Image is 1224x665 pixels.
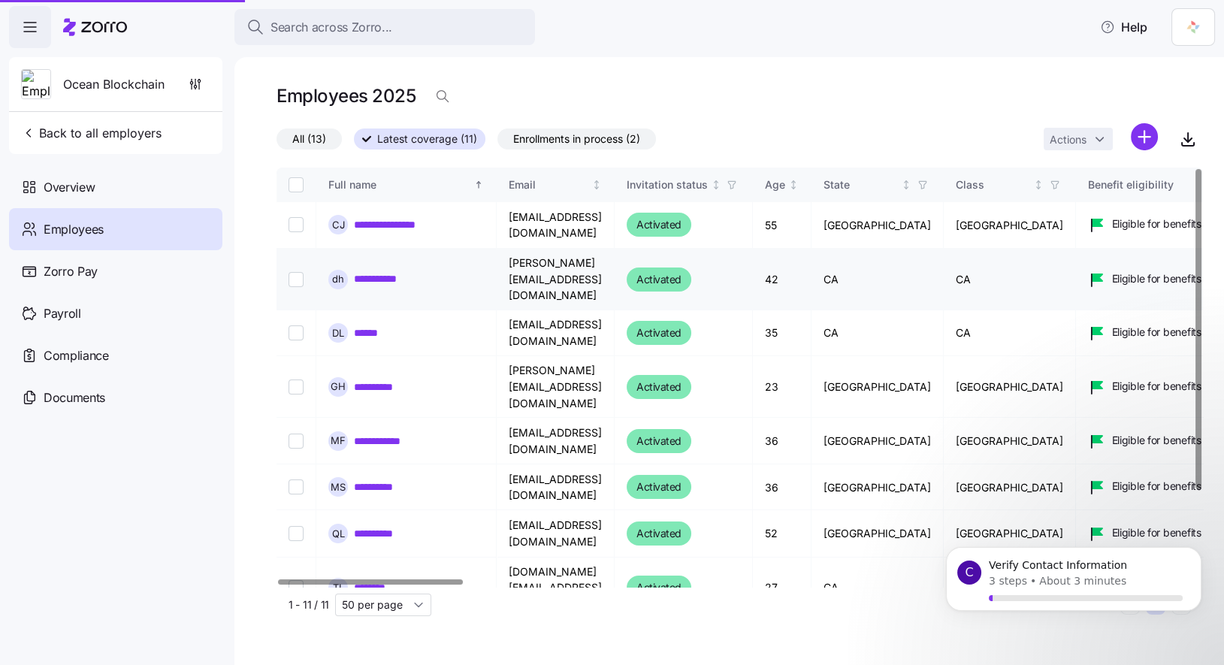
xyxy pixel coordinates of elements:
[1112,271,1201,286] span: Eligible for benefits
[811,510,944,557] td: [GEOGRAPHIC_DATA]
[234,9,535,45] button: Search across Zorro...
[332,220,345,230] span: C J
[636,271,682,289] span: Activated
[289,177,304,192] input: Select all records
[1044,128,1113,150] button: Actions
[289,379,304,394] input: Select record 4
[1112,379,1201,394] span: Eligible for benefits
[292,129,326,149] span: All (13)
[753,464,811,510] td: 36
[811,249,944,310] td: CA
[497,310,615,356] td: [EMAIL_ADDRESS][DOMAIN_NAME]
[1112,525,1201,540] span: Eligible for benefits
[22,70,50,100] img: Employer logo
[44,388,105,407] span: Documents
[63,75,165,94] span: Ocean Blockchain
[636,216,682,234] span: Activated
[497,418,615,464] td: [EMAIL_ADDRESS][DOMAIN_NAME]
[627,177,708,193] div: Invitation status
[923,530,1224,657] iframe: Intercom notifications message
[44,304,81,323] span: Payroll
[1112,325,1201,340] span: Eligible for benefits
[9,334,222,376] a: Compliance
[1050,135,1086,145] span: Actions
[824,177,899,193] div: State
[497,168,615,202] th: EmailNot sorted
[1100,18,1147,36] span: Help
[1131,123,1158,150] svg: add icon
[956,177,1031,193] div: Class
[811,558,944,619] td: CA
[591,180,602,190] div: Not sorted
[44,178,95,197] span: Overview
[811,356,944,418] td: [GEOGRAPHIC_DATA]
[277,84,416,107] h1: Employees 2025
[753,249,811,310] td: 42
[9,208,222,250] a: Employees
[944,310,1076,356] td: CA
[21,124,162,142] span: Back to all employers
[811,202,944,249] td: [GEOGRAPHIC_DATA]
[332,274,344,284] span: d h
[44,220,104,239] span: Employees
[331,382,346,391] span: G H
[497,464,615,510] td: [EMAIL_ADDRESS][DOMAIN_NAME]
[944,356,1076,418] td: [GEOGRAPHIC_DATA]
[332,328,344,338] span: D L
[1088,12,1159,42] button: Help
[811,168,944,202] th: StateNot sorted
[636,324,682,342] span: Activated
[9,376,222,419] a: Documents
[944,418,1076,464] td: [GEOGRAPHIC_DATA]
[636,478,682,496] span: Activated
[497,356,615,418] td: [PERSON_NAME][EMAIL_ADDRESS][DOMAIN_NAME]
[331,436,346,446] span: M F
[497,558,615,619] td: [DOMAIN_NAME][EMAIL_ADDRESS][DOMAIN_NAME]
[513,129,640,149] span: Enrollments in process (2)
[497,510,615,557] td: [EMAIL_ADDRESS][DOMAIN_NAME]
[316,168,497,202] th: Full nameSorted ascending
[332,529,345,539] span: Q L
[473,180,484,190] div: Sorted ascending
[1112,479,1201,494] span: Eligible for benefits
[944,510,1076,557] td: [GEOGRAPHIC_DATA]
[497,249,615,310] td: [PERSON_NAME][EMAIL_ADDRESS][DOMAIN_NAME]
[944,202,1076,249] td: [GEOGRAPHIC_DATA]
[289,325,304,340] input: Select record 3
[331,482,346,492] span: M S
[901,180,911,190] div: Not sorted
[497,202,615,249] td: [EMAIL_ADDRESS][DOMAIN_NAME]
[270,18,392,37] span: Search across Zorro...
[1112,433,1201,448] span: Eligible for benefits
[377,129,477,149] span: Latest coverage (11)
[289,272,304,287] input: Select record 2
[509,177,589,193] div: Email
[811,464,944,510] td: [GEOGRAPHIC_DATA]
[753,202,811,249] td: 55
[15,118,168,148] button: Back to all employers
[1181,15,1205,39] img: 5711ede7-1a95-4d76-b346-8039fc8124a1-1741415864132.png
[753,418,811,464] td: 36
[328,177,471,193] div: Full name
[765,177,785,193] div: Age
[636,432,682,450] span: Activated
[1033,180,1044,190] div: Not sorted
[289,526,304,541] input: Select record 7
[944,249,1076,310] td: CA
[289,479,304,494] input: Select record 6
[1112,216,1201,231] span: Eligible for benefits
[753,510,811,557] td: 52
[788,180,799,190] div: Not sorted
[44,346,109,365] span: Compliance
[753,356,811,418] td: 23
[615,168,753,202] th: Invitation statusNot sorted
[753,310,811,356] td: 35
[9,250,222,292] a: Zorro Pay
